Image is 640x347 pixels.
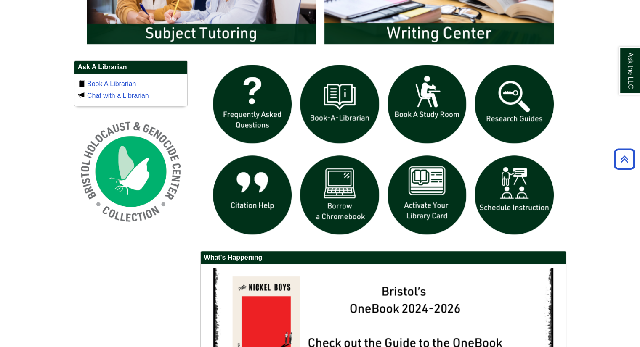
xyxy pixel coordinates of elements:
a: Back to Top [611,153,638,165]
img: citation help icon links to citation help guide page [209,151,296,239]
img: book a study room icon links to book a study room web page [383,60,471,148]
img: Holocaust and Genocide Collection [74,115,188,228]
a: Book A Librarian [87,80,136,87]
img: activate Library Card icon links to form to activate student ID into library card [383,151,471,239]
img: Book a Librarian icon links to book a librarian web page [296,60,383,148]
img: Borrow a chromebook icon links to the borrow a chromebook web page [296,151,383,239]
img: frequently asked questions [209,60,296,148]
img: For faculty. Schedule Library Instruction icon links to form. [470,151,558,239]
div: slideshow [209,60,558,242]
img: Research Guides icon links to research guides web page [470,60,558,148]
h2: Ask A Librarian [74,61,187,74]
h2: What's Happening [201,251,566,264]
a: Chat with a Librarian [87,92,149,99]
